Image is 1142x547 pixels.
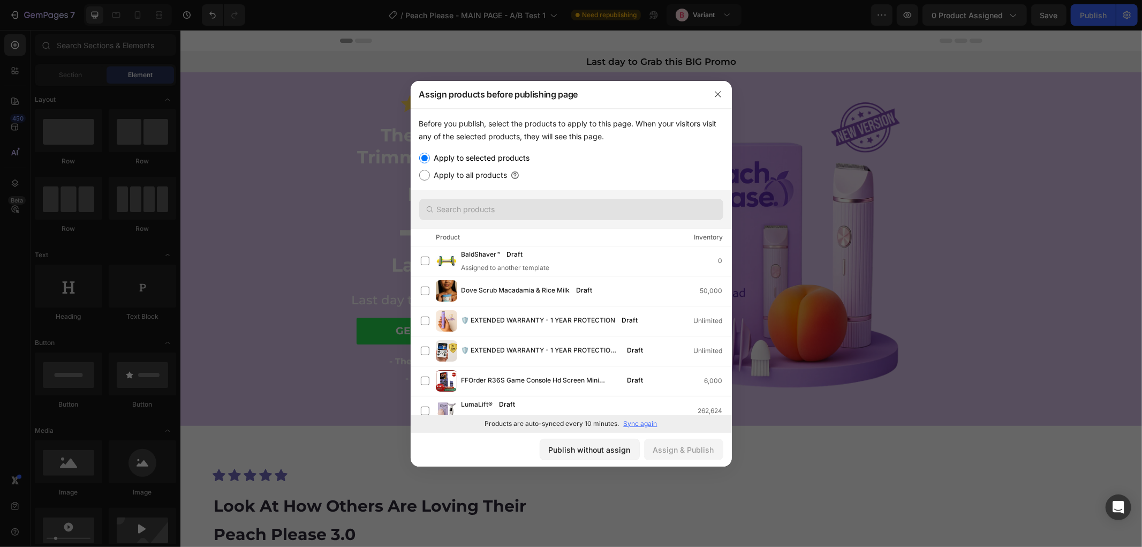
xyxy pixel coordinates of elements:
[168,152,375,177] h1: Discount
[653,444,714,455] div: Assign & Publish
[419,199,723,220] input: Search products
[719,256,731,266] div: 0
[540,439,640,460] button: Publish without assign
[549,444,631,455] div: Publish without assign
[436,340,457,362] img: product-img
[168,93,375,140] h1: The #1 Intimate Trimmer for Women
[462,375,621,387] span: FFOrder R36S Game Console Hd Screen Mini Arcade
[618,315,642,326] div: Draft
[700,286,731,296] div: 50,000
[624,419,657,429] p: Sync again
[462,249,501,261] span: BaldShaver™
[176,288,364,314] a: GET -70% DISCOUNT
[436,310,457,332] img: product-img
[421,64,753,396] img: gempages_562804034323350693-d508e413-ce41-40ac-9b5c-d42386dd0f97.png
[694,232,723,243] div: Inventory
[33,466,346,514] strong: Look At How Others Are Loving Their Peach Please 3.0
[1106,494,1131,520] div: Open Intercom Messenger
[694,316,731,326] div: Unlimited
[436,400,457,422] img: product-img
[623,345,648,356] div: Draft
[411,80,704,108] div: Assign products before publishing page
[411,109,732,432] div: />
[462,399,493,411] span: LumaLift®
[209,326,334,336] strong: - The Original Peach Please
[419,117,723,143] div: Before you publish, select the products to apply to this page. When your visitors visit any of th...
[705,376,731,386] div: 6,000
[644,439,723,460] button: Assign & Publish
[225,343,317,354] strong: - While supplies last
[168,222,375,248] h1: Last Chance
[462,345,621,357] span: 🛡️ EXTENDED WARRANTY - 1 YEAR PROTECTION R36S
[436,370,457,392] img: product-img
[694,346,731,356] div: Unlimited
[436,232,460,243] div: Product
[436,250,457,272] img: product-img
[623,375,648,386] div: Draft
[462,413,550,423] div: Assigned to another template
[430,169,508,182] label: Apply to all products
[430,152,530,164] label: Apply to selected products
[436,280,457,302] img: product-img
[9,25,952,39] p: Last day to Grab this BIG Promo
[168,172,375,228] h1: -70%
[168,261,375,279] h1: Last day to Grab this BIG Promo
[495,399,520,410] div: Draft
[572,285,597,296] div: Draft
[698,406,731,416] div: 262,624
[462,315,616,327] span: 🛡️ EXTENDED WARRANTY - 1 YEAR PROTECTION
[503,249,527,260] div: Draft
[485,419,619,429] p: Products are auto-synced every 10 minutes.
[462,285,570,297] span: Dove Scrub Macadamia & Rice Milk
[462,263,550,273] div: Assigned to another template
[215,295,324,307] strong: GET -70% DISCOUNT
